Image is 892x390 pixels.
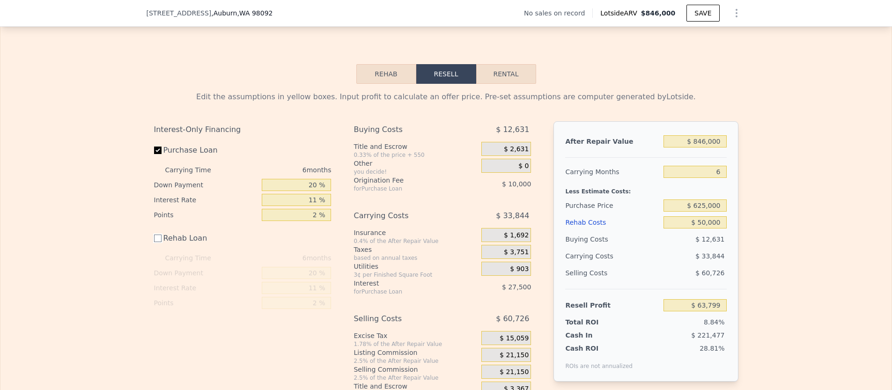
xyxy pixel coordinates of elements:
[565,331,624,340] div: Cash In
[700,345,724,352] span: 28.81%
[354,142,478,151] div: Title and Escrow
[356,64,416,84] button: Rehab
[524,8,592,18] div: No sales on record
[565,353,633,370] div: ROIs are not annualized
[354,245,478,254] div: Taxes
[165,250,226,265] div: Carrying Time
[695,269,724,277] span: $ 60,726
[504,145,529,154] span: $ 2,631
[704,318,724,326] span: 8.84%
[565,133,660,150] div: After Repair Value
[165,162,226,177] div: Carrying Time
[354,121,458,138] div: Buying Costs
[691,331,724,339] span: $ 221,477
[695,252,724,260] span: $ 33,844
[354,237,478,245] div: 0.4% of the After Repair Value
[504,248,529,257] span: $ 3,751
[565,214,660,231] div: Rehab Costs
[354,365,478,374] div: Selling Commission
[354,340,478,348] div: 1.78% of the After Repair Value
[518,162,529,170] span: $ 0
[354,348,478,357] div: Listing Commission
[354,279,458,288] div: Interest
[500,368,529,376] span: $ 21,150
[565,180,726,197] div: Less Estimate Costs:
[154,235,162,242] input: Rehab Loan
[354,168,478,176] div: you decide!
[502,180,531,188] span: $ 10,000
[154,147,162,154] input: Purchase Loan
[354,228,478,237] div: Insurance
[500,334,529,343] span: $ 15,059
[510,265,529,273] span: $ 903
[565,344,633,353] div: Cash ROI
[354,262,478,271] div: Utilities
[211,8,273,18] span: , Auburn
[154,207,258,222] div: Points
[695,235,724,243] span: $ 12,631
[354,357,478,365] div: 2.5% of the After Repair Value
[354,185,458,192] div: for Purchase Loan
[354,374,478,382] div: 2.5% of the After Repair Value
[354,254,478,262] div: based on annual taxes
[154,280,258,295] div: Interest Rate
[237,9,273,17] span: , WA 98092
[496,310,529,327] span: $ 60,726
[154,177,258,192] div: Down Payment
[154,142,258,159] label: Purchase Loan
[230,162,332,177] div: 6 months
[354,288,458,295] div: for Purchase Loan
[154,192,258,207] div: Interest Rate
[154,265,258,280] div: Down Payment
[565,297,660,314] div: Resell Profit
[416,64,476,84] button: Resell
[565,163,660,180] div: Carrying Months
[476,64,536,84] button: Rental
[502,283,531,291] span: $ 27,500
[504,231,529,240] span: $ 1,692
[154,230,258,247] label: Rehab Loan
[641,9,676,17] span: $846,000
[154,121,332,138] div: Interest-Only Financing
[496,207,529,224] span: $ 33,844
[600,8,641,18] span: Lotside ARV
[354,331,478,340] div: Excise Tax
[565,265,660,281] div: Selling Costs
[154,295,258,310] div: Points
[500,351,529,360] span: $ 21,150
[354,151,478,159] div: 0.33% of the price + 550
[686,5,719,22] button: SAVE
[147,8,212,18] span: [STREET_ADDRESS]
[565,317,624,327] div: Total ROI
[154,91,738,103] div: Edit the assumptions in yellow boxes. Input profit to calculate an offer price. Pre-set assumptio...
[727,4,746,22] button: Show Options
[565,248,624,265] div: Carrying Costs
[230,250,332,265] div: 6 months
[565,231,660,248] div: Buying Costs
[354,176,458,185] div: Origination Fee
[354,159,478,168] div: Other
[354,207,458,224] div: Carrying Costs
[354,271,478,279] div: 3¢ per Finished Square Foot
[496,121,529,138] span: $ 12,631
[354,310,458,327] div: Selling Costs
[565,197,660,214] div: Purchase Price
